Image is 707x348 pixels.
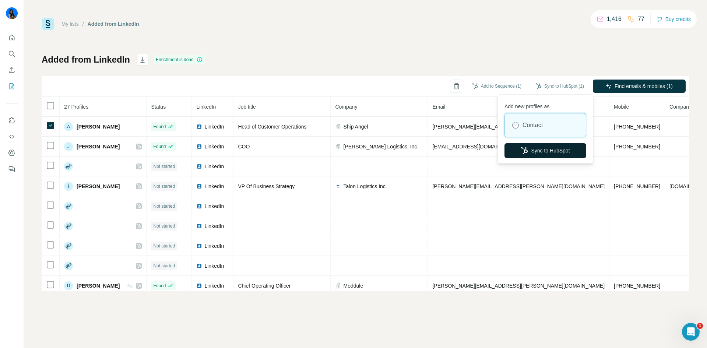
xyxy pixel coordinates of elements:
span: [EMAIL_ADDRESS][DOMAIN_NAME] [432,144,520,150]
span: LinkedIn [204,262,224,270]
button: Feedback [6,162,18,176]
img: LinkedIn logo [196,203,202,209]
button: Sync to HubSpot [504,143,586,158]
span: [PERSON_NAME][EMAIL_ADDRESS][DOMAIN_NAME] [432,124,562,130]
p: Add new profiles as [504,100,586,110]
div: Enrichment is done [154,55,205,64]
span: LinkedIn [204,282,224,289]
img: LinkedIn logo [196,124,202,130]
button: Use Surfe on LinkedIn [6,114,18,127]
span: [PERSON_NAME] [77,282,120,289]
img: Avatar [6,7,18,19]
span: [PHONE_NUMBER] [614,183,660,189]
span: [PERSON_NAME] [77,183,120,190]
span: Find emails & mobiles (1) [615,82,673,90]
span: Talon Logistics Inc. [343,183,387,190]
div: D [64,281,73,290]
span: [PHONE_NUMBER] [614,283,660,289]
button: Quick start [6,31,18,44]
span: VP Of Business Strategy [238,183,295,189]
span: LinkedIn [204,222,224,230]
img: LinkedIn logo [196,283,202,289]
span: Head of Customer Operations [238,124,306,130]
span: LinkedIn [204,183,224,190]
img: LinkedIn logo [196,243,202,249]
span: LinkedIn [204,163,224,170]
span: Not started [153,203,175,210]
button: My lists [6,80,18,93]
button: Use Surfe API [6,130,18,143]
span: [PERSON_NAME][EMAIL_ADDRESS][PERSON_NAME][DOMAIN_NAME] [432,283,605,289]
div: A [64,122,73,131]
button: Enrich CSV [6,63,18,77]
span: 27 Profiles [64,104,88,110]
img: LinkedIn logo [196,183,202,189]
img: LinkedIn logo [196,164,202,169]
img: company-logo [335,183,341,189]
span: [PHONE_NUMBER] [614,144,660,150]
img: Surfe Logo [42,18,54,30]
span: [PERSON_NAME] [77,123,120,130]
img: LinkedIn logo [196,223,202,229]
span: Found [153,282,166,289]
button: Add to Sequence (1) [467,81,527,92]
button: Search [6,47,18,60]
h1: Added from LinkedIn [42,54,130,66]
span: Not started [153,243,175,249]
span: [PHONE_NUMBER] [614,124,660,130]
span: Found [153,123,166,130]
span: Company [335,104,357,110]
span: LinkedIn [196,104,216,110]
li: / [82,20,84,28]
iframe: Intercom live chat [682,323,700,341]
div: Added from LinkedIn [88,20,139,28]
span: 1 [697,323,703,329]
button: Dashboard [6,146,18,159]
span: [PERSON_NAME][EMAIL_ADDRESS][PERSON_NAME][DOMAIN_NAME] [432,183,605,189]
span: Not started [153,263,175,269]
span: [PERSON_NAME] [77,143,120,150]
a: My lists [61,21,79,27]
button: Find emails & mobiles (1) [593,80,686,93]
span: Ship Angel [343,123,368,130]
span: Not started [153,223,175,229]
span: [PERSON_NAME] Logistics, Inc. [343,143,418,150]
span: Status [151,104,166,110]
span: Found [153,143,166,150]
p: 77 [638,15,644,24]
label: Contact [523,121,543,130]
span: LinkedIn [204,143,224,150]
span: Not started [153,183,175,190]
button: Buy credits [657,14,691,24]
span: Email [432,104,445,110]
span: Job title [238,104,256,110]
div: J [64,142,73,151]
span: Moddule [343,282,363,289]
span: COO [238,144,250,150]
span: Chief Operating Officer [238,283,291,289]
img: LinkedIn logo [196,263,202,269]
div: I [64,182,73,191]
span: LinkedIn [204,242,224,250]
span: Not started [153,163,175,170]
span: Mobile [614,104,629,110]
button: Sync to HubSpot (1) [530,81,589,92]
img: LinkedIn logo [196,144,202,150]
p: 1,416 [607,15,622,24]
span: LinkedIn [204,203,224,210]
span: LinkedIn [204,123,224,130]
